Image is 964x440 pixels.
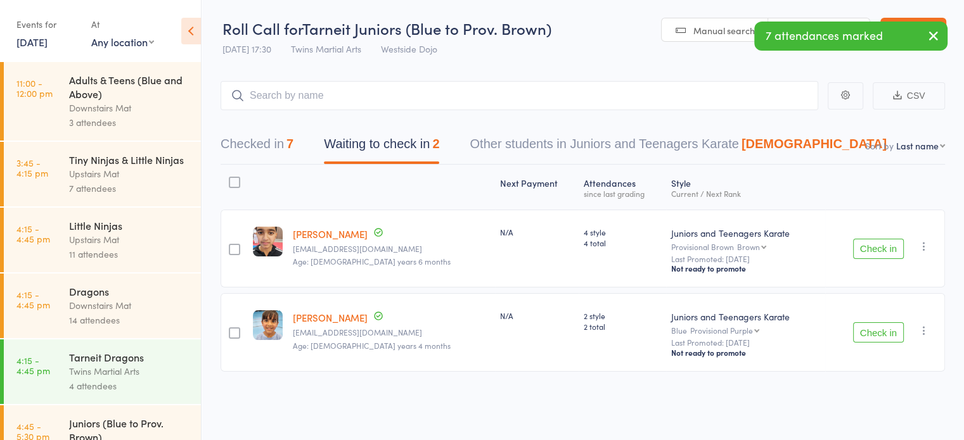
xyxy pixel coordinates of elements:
[91,14,154,35] div: At
[690,326,753,334] div: Provisional Purple
[69,115,190,130] div: 3 attendees
[584,321,661,332] span: 2 total
[671,263,819,273] div: Not ready to promote
[69,379,190,393] div: 4 attendees
[584,227,661,237] span: 4 style
[4,208,201,272] a: 4:15 -4:45 pmLittle NinjasUpstairs Mat11 attendees
[69,247,190,261] div: 11 attendees
[873,82,945,110] button: CSV
[865,139,894,152] label: Sort by
[91,35,154,49] div: Any location
[69,153,190,167] div: Tiny Ninjas & Little Ninjas
[671,310,819,323] div: Juniors and Teenagers Karate
[293,311,368,324] a: [PERSON_NAME]
[16,289,50,310] time: 4:15 - 4:45 pm
[16,355,50,375] time: 4:15 - 4:45 pm
[293,340,451,351] span: Age: [DEMOGRAPHIC_DATA] years 4 months
[69,232,190,247] div: Upstairs Mat
[693,24,755,37] span: Manual search
[221,81,818,110] input: Search by name
[69,364,190,379] div: Twins Martial Arts
[16,158,48,178] time: 3:45 - 4:15 pm
[69,350,190,364] div: Tarneit Dragons
[293,328,490,337] small: poornimasethi1990@gmail.com
[69,298,190,313] div: Downstairs Mat
[291,42,361,55] span: Twins Martial Arts
[432,137,439,151] div: 2
[293,244,490,253] small: erpahulgupta@gmail.com
[671,348,819,358] div: Not ready to promote
[671,338,819,347] small: Last Promoted: [DATE]
[69,167,190,181] div: Upstairs Mat
[16,35,48,49] a: [DATE]
[896,139,939,152] div: Last name
[4,62,201,141] a: 11:00 -12:00 pmAdults & Teens (Blue and Above)Downstairs Mat3 attendees
[286,137,293,151] div: 7
[324,130,439,164] button: Waiting to check in2
[671,326,819,334] div: Blue
[16,78,53,98] time: 11:00 - 12:00 pm
[4,142,201,206] a: 3:45 -4:15 pmTiny Ninjas & Little NinjasUpstairs Mat7 attendees
[69,101,190,115] div: Downstairs Mat
[470,130,887,164] button: Other students in Juniors and Teenagers Karate[DEMOGRAPHIC_DATA]
[671,255,819,263] small: Last Promoted: [DATE]
[737,242,760,251] div: Brown
[853,239,904,259] button: Check in
[253,310,283,340] img: image1676442257.png
[69,284,190,298] div: Dragons
[853,322,904,343] button: Check in
[4,273,201,338] a: 4:15 -4:45 pmDragonsDownstairs Mat14 attendees
[293,256,451,267] span: Age: [DEMOGRAPHIC_DATA] years 6 months
[222,18,302,39] span: Roll Call for
[579,170,666,204] div: Atten­dances
[880,18,946,43] a: Exit roll call
[754,22,948,51] div: 7 attendances marked
[221,130,293,164] button: Checked in7
[495,170,579,204] div: Next Payment
[302,18,551,39] span: Tarneit Juniors (Blue to Prov. Brown)
[16,14,79,35] div: Events for
[500,227,574,237] div: N/A
[671,242,819,251] div: Provisional Brown
[584,237,661,248] span: 4 total
[222,42,271,55] span: [DATE] 17:30
[69,313,190,327] div: 14 attendees
[293,227,368,241] a: [PERSON_NAME]
[742,137,887,151] div: [DEMOGRAPHIC_DATA]
[69,73,190,101] div: Adults & Teens (Blue and Above)
[69,218,190,232] div: Little Ninjas
[69,181,190,196] div: 7 attendees
[16,223,50,244] time: 4:15 - 4:45 pm
[584,189,661,198] div: since last grading
[584,310,661,321] span: 2 style
[666,170,825,204] div: Style
[381,42,437,55] span: Westside Dojo
[253,227,283,256] img: image1657782699.png
[4,339,201,404] a: 4:15 -4:45 pmTarneit DragonsTwins Martial Arts4 attendees
[671,189,819,198] div: Current / Next Rank
[500,310,574,321] div: N/A
[671,227,819,239] div: Juniors and Teenagers Karate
